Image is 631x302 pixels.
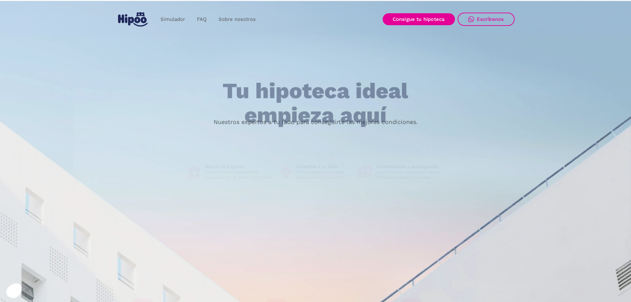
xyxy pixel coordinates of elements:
[477,16,504,22] div: Escríbenos
[458,13,515,26] a: Escríbenos
[205,163,273,169] h1: Banco de España
[205,169,273,180] p: Intermediarios hipotecarios regulados por el Banco de España
[191,13,213,26] a: FAQ
[213,13,262,26] a: Sobre nosotros
[190,79,441,127] h1: Tu hipoteca ideal empieza aquí
[296,163,353,169] h1: Expertos a tu lado
[376,163,444,169] h1: Contratación y subrogación
[155,13,191,26] a: Simulador
[383,13,455,25] a: Consigue tu hipoteca
[376,169,444,180] p: Soporte para contratar tu nueva hipoteca o mejorar la actual
[117,10,149,29] a: home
